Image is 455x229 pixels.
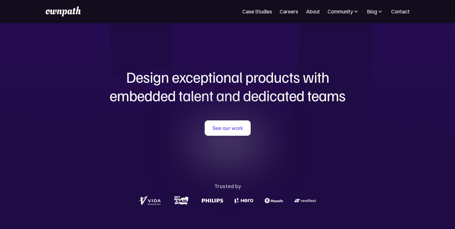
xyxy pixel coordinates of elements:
[306,8,320,15] a: About
[280,8,298,15] a: Careers
[74,68,381,104] h1: Design exceptional products with embedded talent and dedicated teams
[391,8,410,15] a: Contact
[328,8,353,15] div: Community
[242,8,272,15] a: Case Studies
[367,8,383,15] div: Blog
[214,182,241,191] div: Trusted by
[205,120,251,136] a: See our work
[367,8,377,15] div: Blog
[328,8,359,15] div: Community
